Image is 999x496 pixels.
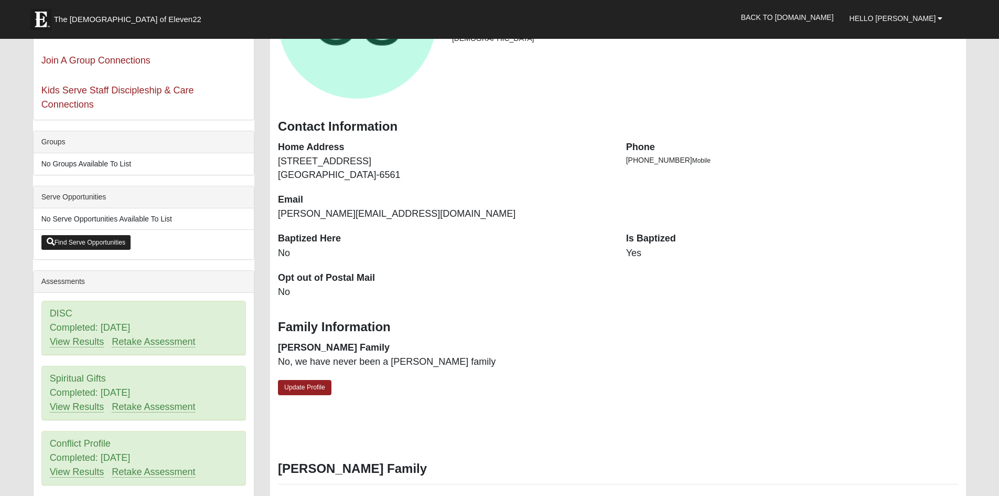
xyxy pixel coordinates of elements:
[278,155,610,182] dd: [STREET_ADDRESS] [GEOGRAPHIC_DATA]-6561
[42,431,245,485] div: Conflict Profile Completed: [DATE]
[54,14,201,25] span: The [DEMOGRAPHIC_DATA] of Eleven22
[50,336,104,347] a: View Results
[278,141,610,154] dt: Home Address
[34,208,254,230] li: No Serve Opportunities Available To List
[34,131,254,153] div: Groups
[42,301,245,355] div: DISC Completed: [DATE]
[692,157,711,164] span: Mobile
[41,55,151,66] a: Join A Group Connections
[41,85,194,110] a: Kids Serve Staff Discipleship & Care Connections
[278,286,610,299] dd: No
[25,4,235,30] a: The [DEMOGRAPHIC_DATA] of Eleven22
[50,467,104,478] a: View Results
[41,235,131,250] a: Find Serve Opportunities
[42,366,245,420] div: Spiritual Gifts Completed: [DATE]
[626,141,959,154] dt: Phone
[278,119,958,134] h3: Contact Information
[278,461,958,477] h3: [PERSON_NAME] Family
[112,467,195,478] a: Retake Assessment
[34,271,254,293] div: Assessments
[278,341,610,355] dt: [PERSON_NAME] Family
[278,271,610,285] dt: Opt out of Postal Mail
[278,320,958,335] h3: Family Information
[733,4,842,30] a: Back to [DOMAIN_NAME]
[34,153,254,175] li: No Groups Available To List
[626,247,959,260] dd: Yes
[278,380,331,395] a: Update Profile
[278,193,610,207] dt: Email
[850,14,936,23] span: Hello [PERSON_NAME]
[278,247,610,260] dd: No
[112,336,195,347] a: Retake Assessment
[112,402,195,413] a: Retake Assessment
[34,186,254,208] div: Serve Opportunities
[626,232,959,246] dt: Is Baptized
[50,402,104,413] a: View Results
[626,155,959,166] li: [PHONE_NUMBER]
[278,355,610,369] dd: No, we have never been a [PERSON_NAME] family
[30,9,51,30] img: Eleven22 logo
[278,232,610,246] dt: Baptized Here
[842,5,951,31] a: Hello [PERSON_NAME]
[278,207,610,221] dd: [PERSON_NAME][EMAIL_ADDRESS][DOMAIN_NAME]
